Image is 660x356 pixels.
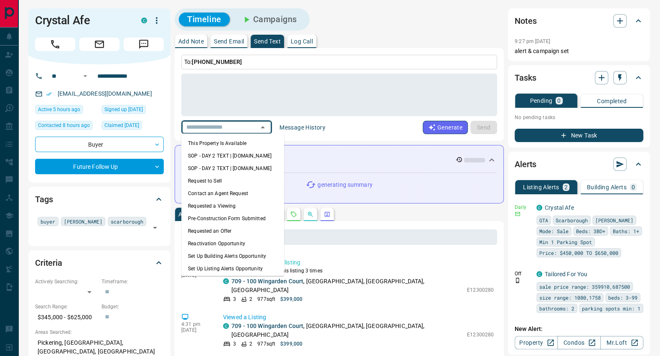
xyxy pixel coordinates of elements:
[274,121,330,134] button: Message History
[536,271,542,277] div: condos.ca
[181,262,284,275] li: Set Up Listing Alerts Opportunity
[515,111,643,124] p: No pending tasks
[102,278,164,285] p: Timeframe:
[523,184,559,190] p: Listing Alerts
[280,340,302,348] p: $399,000
[35,105,97,117] div: Mon Aug 18 2025
[324,211,330,218] svg: Agent Actions
[58,90,152,97] a: [EMAIL_ADDRESS][DOMAIN_NAME]
[515,203,531,211] p: Daily
[597,98,627,104] p: Completed
[223,258,494,267] p: Opportunity - Viewed a listing
[587,184,627,190] p: Building Alerts
[102,121,164,132] div: Sun Aug 17 2025
[515,47,643,56] p: alert & campaign set
[181,212,284,224] li: Pre-Construction Form Submitted
[613,227,639,235] span: Baths: 1+
[102,303,164,310] p: Budget:
[181,327,211,333] p: [DATE]
[223,323,229,329] div: condos.ca
[515,336,558,349] a: Property
[149,222,161,234] button: Open
[35,14,129,27] h1: Crystal Afe
[214,38,244,44] p: Send Email
[35,253,164,273] div: Criteria
[181,174,284,187] li: Request to Sell
[104,105,143,114] span: Signed up [DATE]
[249,295,252,303] p: 2
[80,71,90,81] button: Open
[249,340,252,348] p: 2
[182,152,497,168] div: Activity Summary
[539,304,574,313] span: bathrooms: 2
[181,224,284,237] li: Requested an Offer
[231,323,303,329] a: 709 - 100 Wingarden Court
[515,211,520,217] svg: Email
[545,271,587,277] a: Tailored For You
[38,105,80,114] span: Active 5 hours ago
[79,38,119,51] span: Email
[231,322,463,339] p: , [GEOGRAPHIC_DATA], [GEOGRAPHIC_DATA], [GEOGRAPHIC_DATA]
[595,216,633,224] span: [PERSON_NAME]
[576,227,605,235] span: Beds: 3BD+
[102,105,164,117] div: Sun Aug 17 2025
[515,71,536,84] h2: Tasks
[257,295,275,303] p: 977 sqft
[181,275,284,287] li: High Interest Opportunity
[608,293,637,302] span: beds: 3-99
[539,282,630,291] span: sale price range: 359910,687500
[556,216,588,224] span: Scarborough
[536,205,542,211] div: condos.ca
[515,277,520,283] svg: Push Notification Only
[515,14,536,28] h2: Notes
[231,278,303,285] a: 709 - 100 Wingarden Court
[178,38,204,44] p: Add Note
[35,278,97,285] p: Actively Searching:
[467,331,494,338] p: E12300280
[35,189,164,209] div: Tags
[179,13,230,26] button: Timeline
[515,68,643,88] div: Tasks
[530,98,552,104] p: Pending
[557,98,561,104] p: 0
[181,199,284,212] li: Requested a Viewing
[141,18,147,23] div: condos.ca
[515,154,643,174] div: Alerts
[280,295,302,303] p: $399,000
[35,256,62,270] h2: Criteria
[582,304,640,313] span: parking spots min: 1
[632,184,635,190] p: 0
[64,217,102,226] span: [PERSON_NAME]
[178,211,185,217] p: All
[233,295,236,303] p: 3
[35,328,164,336] p: Areas Searched:
[539,249,618,257] span: Price: $450,000 TO $650,000
[600,336,643,349] a: Mr.Loft
[181,55,497,69] p: To:
[124,38,164,51] span: Message
[515,38,550,44] p: 9:27 pm [DATE]
[35,303,97,310] p: Search Range:
[35,193,53,206] h2: Tags
[181,162,284,174] li: SOP - DAY 2 TEXT | [DOMAIN_NAME]
[181,187,284,199] li: Contact an Agent Request
[181,249,284,262] li: Set Up Building Alerts Opportunity
[467,286,494,294] p: E12300280
[254,38,281,44] p: Send Text
[423,121,468,134] button: Generate
[233,13,305,26] button: Campaigns
[35,38,75,51] span: Call
[539,293,601,302] span: size range: 1080,1758
[223,313,494,322] p: Viewed a Listing
[104,121,139,130] span: Claimed [DATE]
[290,211,297,218] svg: Requests
[181,149,284,162] li: SOP - DAY 2 TEXT | [DOMAIN_NAME]
[557,336,600,349] a: Condos
[223,278,229,284] div: condos.ca
[539,227,569,235] span: Mode: Sale
[231,277,463,295] p: , [GEOGRAPHIC_DATA], [GEOGRAPHIC_DATA], [GEOGRAPHIC_DATA]
[317,181,372,189] p: generating summary
[233,340,236,348] p: 3
[564,184,568,190] p: 2
[539,216,548,224] span: GTA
